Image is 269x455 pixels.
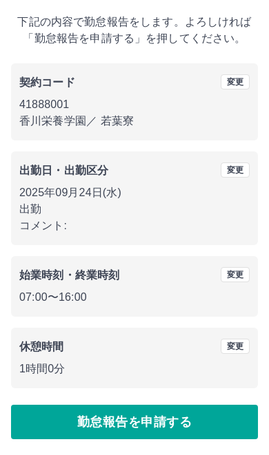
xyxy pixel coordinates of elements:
p: 41888001 [19,96,250,113]
p: 香川栄養学園 ／ 若葉寮 [19,113,250,129]
p: 出勤 [19,201,250,218]
b: 始業時刻・終業時刻 [19,269,119,281]
p: 1時間0分 [19,361,250,377]
b: 出勤日・出勤区分 [19,165,108,176]
b: 休憩時間 [19,341,64,352]
button: 変更 [221,339,250,354]
p: 下記の内容で勤怠報告をします。よろしければ 「勤怠報告を申請する」を押してください。 [11,14,258,47]
p: 07:00 〜 16:00 [19,289,250,306]
button: 変更 [221,267,250,282]
p: コメント: [19,218,250,234]
b: 契約コード [19,76,75,88]
button: 勤怠報告を申請する [11,405,258,439]
button: 変更 [221,74,250,89]
button: 変更 [221,162,250,178]
p: 2025年09月24日(水) [19,184,250,201]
